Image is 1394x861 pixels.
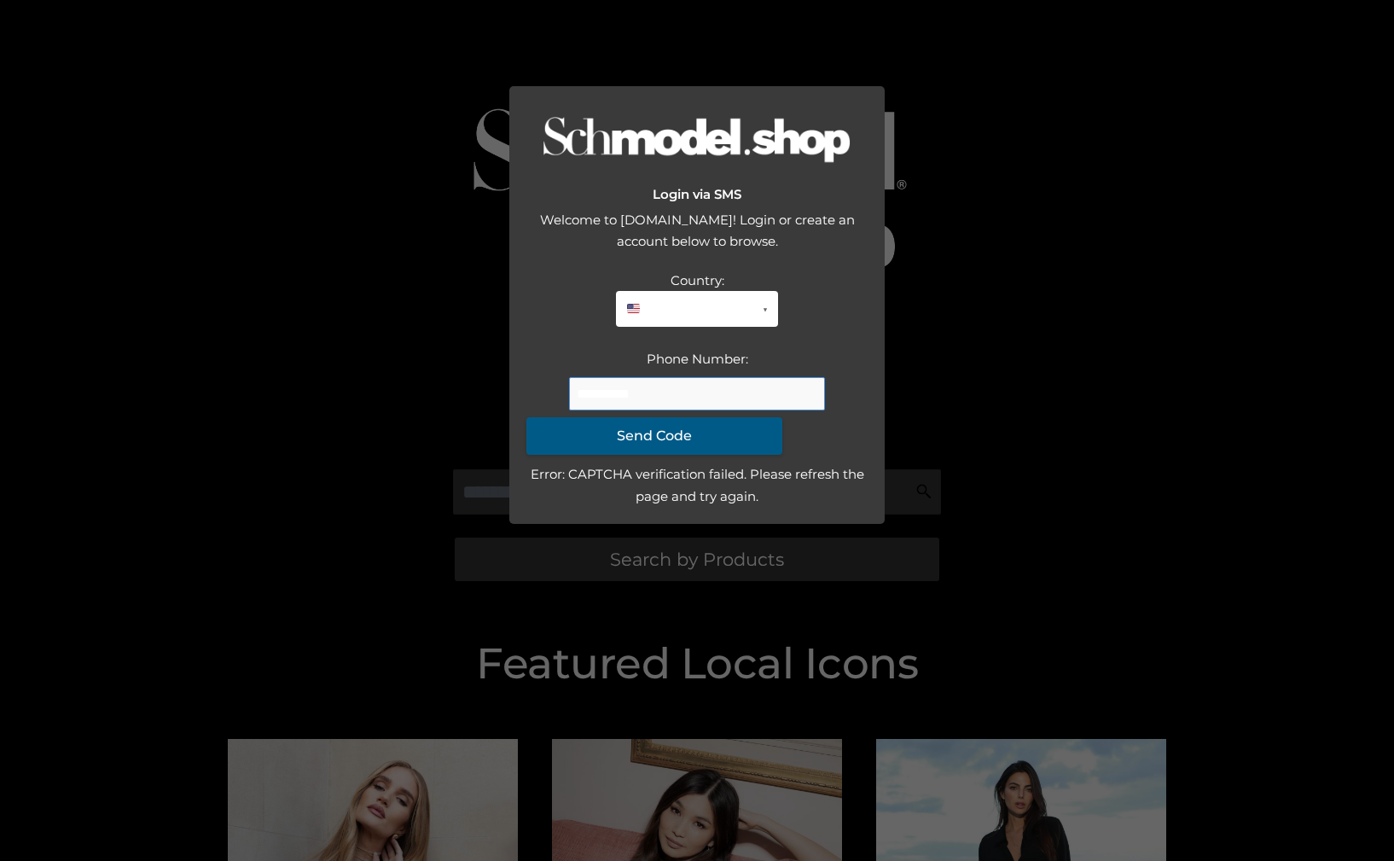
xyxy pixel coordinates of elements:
h2: Login via SMS [526,187,868,202]
img: Logo [543,116,851,166]
label: Phone Number: [647,351,748,367]
button: Send Code [526,417,782,455]
label: Country: [671,272,724,288]
span: United States (+1) [626,298,756,320]
img: 🇺🇸 [627,302,640,315]
div: Error: CAPTCHA verification failed. Please refresh the page and try again. [526,463,868,507]
div: Welcome to [DOMAIN_NAME]! Login or create an account below to browse. [526,209,868,270]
